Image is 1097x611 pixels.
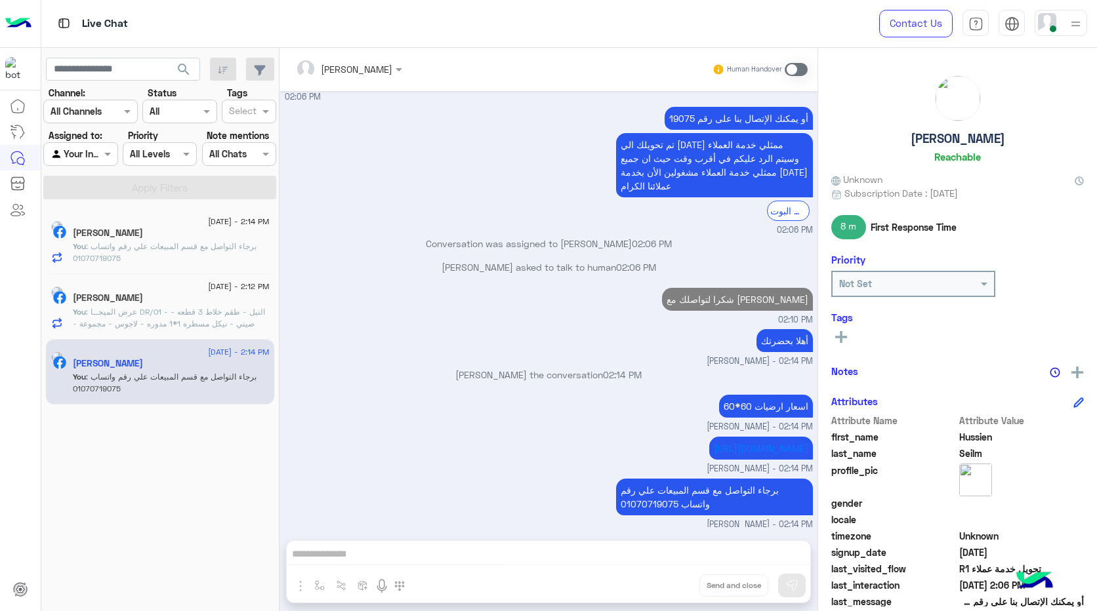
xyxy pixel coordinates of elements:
[707,519,813,531] span: [PERSON_NAME] - 02:14 PM
[831,463,957,494] span: profile_pic
[831,172,882,186] span: Unknown
[82,15,128,33] p: Live Chat
[959,430,1085,444] span: Hussien
[707,355,813,368] span: [PERSON_NAME] - 02:14 PM
[285,237,813,250] p: Conversation was assigned to [PERSON_NAME]
[49,86,85,100] label: Channel:
[285,368,813,382] p: [PERSON_NAME] the conversation
[959,414,1085,427] span: Attribute Value
[53,226,66,239] img: Facebook
[831,496,957,510] span: gender
[73,372,257,393] span: برجاء التواصل مع قسم المبيعات علي رقم واتساب 01070719075
[73,307,86,317] span: You
[959,496,1085,510] span: null
[959,463,992,496] img: picture
[208,281,269,292] span: [DATE] - 2:12 PM
[831,529,957,543] span: timezone
[73,372,86,382] span: You
[959,529,1085,543] span: Unknown
[73,241,86,251] span: You
[616,133,813,197] p: 25/8/2025, 2:06 PM
[662,288,813,311] p: 25/8/2025, 2:10 PM
[616,479,813,515] p: 25/8/2025, 2:14 PM
[831,545,957,559] span: signup_date
[227,104,257,121] div: Select
[1038,13,1056,31] img: userImage
[1050,367,1060,378] img: notes
[879,10,953,37] a: Contact Us
[73,241,257,263] span: برجاء التواصل مع قسم المبيعات علي رقم واتساب 01070719075
[285,92,321,102] span: 02:06 PM
[968,16,983,31] img: tab
[73,358,143,369] h5: Hussien Seilm
[208,216,269,227] span: [DATE] - 2:14 PM
[831,414,957,427] span: Attribute Name
[831,446,957,460] span: last_name
[73,227,143,239] h5: احمد محمد ضنينه
[871,220,957,234] span: First Response Time
[831,365,858,377] h6: Notes
[777,224,813,237] span: 02:06 PM
[616,262,656,273] span: 02:06 PM
[959,595,1085,608] span: أو يمكنك الإتصال بنا على رقم 19075
[603,369,642,380] span: 02:14 PM
[831,578,957,592] span: last_interaction
[128,128,158,142] label: Priority
[632,238,672,249] span: 02:06 PM
[844,186,958,200] span: Subscription Date : [DATE]
[831,215,866,239] span: 8 m
[53,356,66,369] img: Facebook
[5,57,29,81] img: 322208621163248
[43,176,276,199] button: Apply Filters
[176,62,192,77] span: search
[699,574,768,597] button: Send and close
[936,76,980,121] img: picture
[208,346,269,358] span: [DATE] - 2:14 PM
[1004,16,1020,31] img: tab
[707,463,813,475] span: [PERSON_NAME] - 02:14 PM
[168,58,200,86] button: search
[959,545,1085,559] span: 2024-12-03T20:41:07.068Z
[756,329,813,352] p: 25/8/2025, 2:14 PM
[148,86,176,100] label: Status
[5,10,31,37] img: Logo
[831,595,957,608] span: last_message
[73,307,268,411] span: عرض الميجــا DR/01 - النيل - طقم خلاط 3 قطعه - صيني - نيكل مسطره 1*1 مدوره - لاجوس - مجموعة - ترك...
[227,86,247,100] label: Tags
[934,151,981,163] h6: Reachable
[911,131,1005,146] h5: [PERSON_NAME]
[959,578,1085,592] span: 2025-08-25T11:06:18.479Z
[767,201,810,221] div: الرجوع الى البوت
[207,128,269,142] label: Note mentions
[831,513,957,526] span: locale
[714,443,808,454] a: [URL][DOMAIN_NAME]
[51,351,63,363] img: picture
[831,254,865,266] h6: Priority
[959,513,1085,526] span: null
[707,421,813,433] span: [PERSON_NAME] - 02:14 PM
[56,15,72,31] img: tab
[49,128,102,142] label: Assigned to:
[778,314,813,326] span: 02:10 PM
[665,107,813,130] p: 25/8/2025, 2:06 PM
[831,430,957,444] span: first_name
[727,64,782,75] small: Human Handover
[959,562,1085,576] span: تحويل خدمة عملاء R1
[831,562,957,576] span: last_visited_flow
[831,311,1084,323] h6: Tags
[285,260,813,274] p: [PERSON_NAME] asked to talk to human
[1071,366,1083,378] img: add
[1012,559,1058,604] img: hulul-logo.png
[73,292,143,304] h5: Ana Esraa
[51,286,63,298] img: picture
[53,291,66,304] img: Facebook
[831,395,878,407] h6: Attributes
[959,446,1085,460] span: Seilm
[1067,16,1084,32] img: profile
[719,395,813,418] p: 25/8/2025, 2:14 PM
[962,10,989,37] a: tab
[709,437,813,460] p: 25/8/2025, 2:14 PM
[51,221,63,233] img: picture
